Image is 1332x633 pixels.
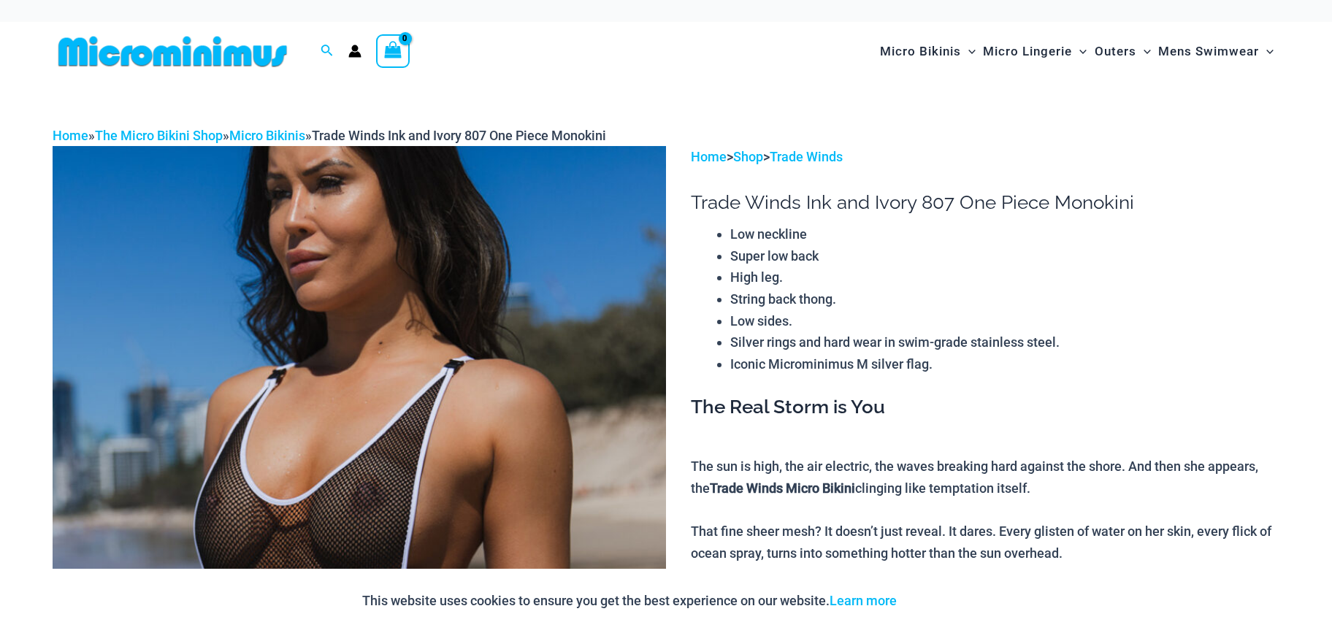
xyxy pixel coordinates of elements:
[730,245,1279,267] li: Super low back
[691,395,1279,420] h3: The Real Storm is You
[730,331,1279,353] li: Silver rings and hard wear in swim-grade stainless steel.
[730,310,1279,332] li: Low sides.
[730,223,1279,245] li: Low neckline
[1072,33,1087,70] span: Menu Toggle
[1158,33,1259,70] span: Mens Swimwear
[1259,33,1274,70] span: Menu Toggle
[830,593,897,608] a: Learn more
[348,45,361,58] a: Account icon link
[730,288,1279,310] li: String back thong.
[53,128,88,143] a: Home
[229,128,305,143] a: Micro Bikinis
[710,480,855,496] b: Trade Winds Micro Bikini
[733,149,763,164] a: Shop
[1095,33,1136,70] span: Outers
[95,128,223,143] a: The Micro Bikini Shop
[770,149,843,164] a: Trade Winds
[961,33,976,70] span: Menu Toggle
[730,353,1279,375] li: Iconic Microminimus M silver flag.
[979,29,1090,74] a: Micro LingerieMenu ToggleMenu Toggle
[730,266,1279,288] li: High leg.
[53,128,606,143] span: » » »
[874,27,1279,76] nav: Site Navigation
[312,128,606,143] span: Trade Winds Ink and Ivory 807 One Piece Monokini
[362,590,897,612] p: This website uses cookies to ensure you get the best experience on our website.
[53,35,293,68] img: MM SHOP LOGO FLAT
[880,33,961,70] span: Micro Bikinis
[691,149,727,164] a: Home
[376,34,410,68] a: View Shopping Cart, empty
[876,29,979,74] a: Micro BikinisMenu ToggleMenu Toggle
[321,42,334,61] a: Search icon link
[691,191,1279,214] h1: Trade Winds Ink and Ivory 807 One Piece Monokini
[691,146,1279,168] p: > >
[1155,29,1277,74] a: Mens SwimwearMenu ToggleMenu Toggle
[908,583,970,618] button: Accept
[1136,33,1151,70] span: Menu Toggle
[983,33,1072,70] span: Micro Lingerie
[1091,29,1155,74] a: OutersMenu ToggleMenu Toggle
